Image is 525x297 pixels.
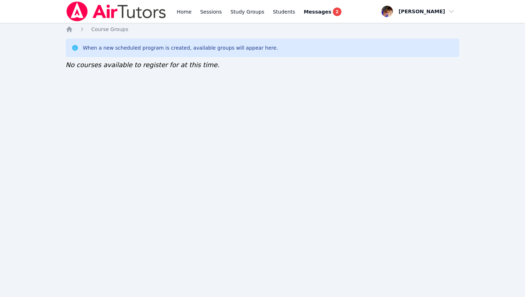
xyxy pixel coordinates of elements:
[91,26,128,33] a: Course Groups
[66,61,220,69] span: No courses available to register for at this time.
[83,44,278,51] div: When a new scheduled program is created, available groups will appear here.
[333,7,341,16] span: 2
[304,8,331,15] span: Messages
[91,26,128,32] span: Course Groups
[66,26,460,33] nav: Breadcrumb
[66,1,167,21] img: Air Tutors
